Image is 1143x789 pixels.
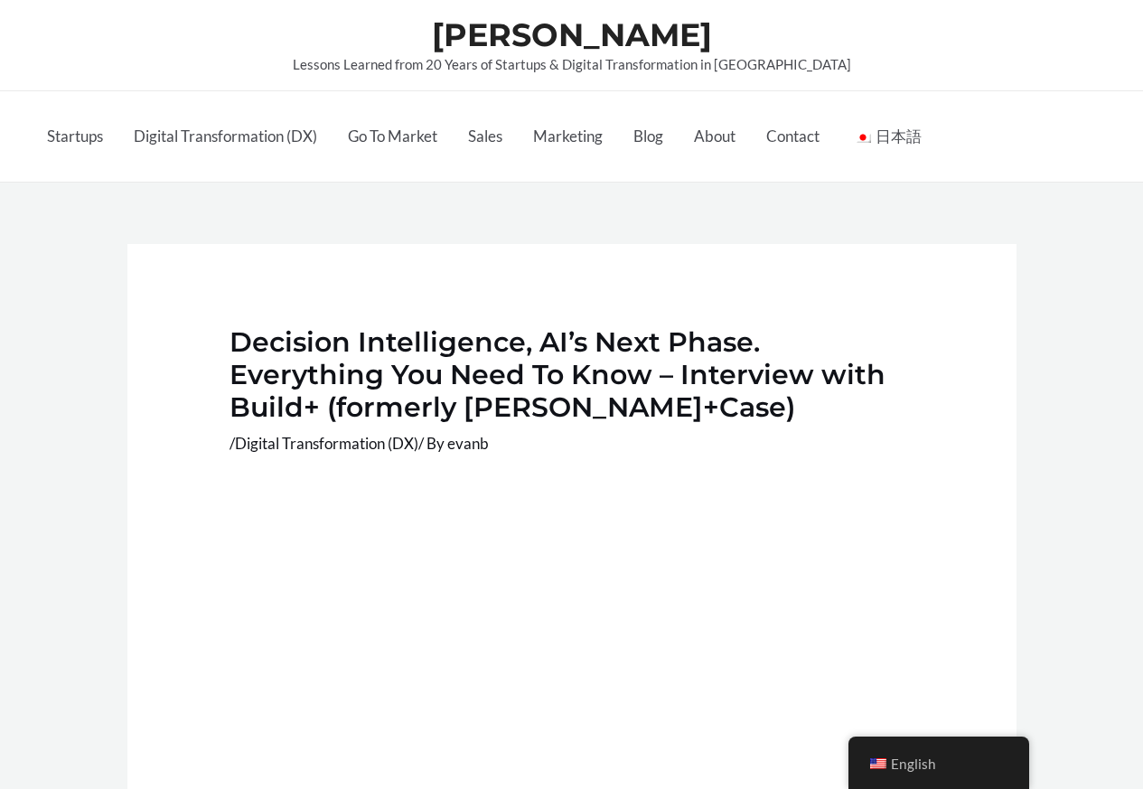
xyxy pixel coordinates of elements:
a: Digital Transformation (DX) [118,91,333,182]
a: Go To Market [333,91,453,182]
a: ja日本語 [835,91,937,182]
a: About [679,91,751,182]
span: 日本語 [876,127,922,146]
a: Sales [453,91,518,182]
a: evanb [447,434,489,453]
a: Startups [32,91,118,182]
div: / / By [230,433,913,456]
a: Digital Transformation (DX) [235,434,418,453]
p: Lessons Learned from 20 Years of Startups & Digital Transformation in [GEOGRAPHIC_DATA] [293,54,851,75]
a: Blog [618,91,679,182]
h1: Decision Intelligence, AI’s Next Phase. Everything You Need To Know – Interview with Build+ (form... [230,326,913,424]
a: Marketing [518,91,618,182]
a: [PERSON_NAME] [432,15,712,54]
nav: Primary Site Navigation [32,91,937,182]
a: Contact [751,91,835,182]
img: 日本語 [855,132,871,143]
